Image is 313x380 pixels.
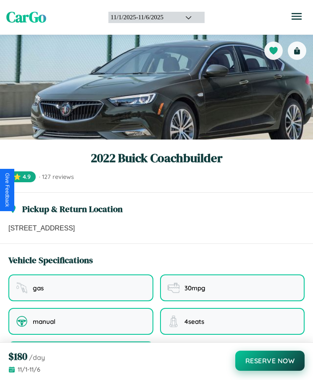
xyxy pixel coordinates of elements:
[39,173,74,181] span: · 127 reviews
[8,223,305,233] p: [STREET_ADDRESS]
[29,353,45,362] span: /day
[184,284,205,292] span: 30 mpg
[168,315,179,327] img: seating
[110,14,175,21] div: 11 / 1 / 2025 - 11 / 6 / 2025
[235,351,305,371] button: Reserve Now
[22,203,123,215] h3: Pickup & Return Location
[6,7,46,27] span: CarGo
[8,254,93,266] h3: Vehicle Specifications
[8,150,305,166] h1: 2022 Buick Coachbuilder
[8,349,27,363] span: $ 180
[18,366,40,373] span: 11 / 1 - 11 / 6
[184,318,204,326] span: 4 seats
[8,171,36,182] span: ⭐ 4.9
[168,282,179,294] img: fuel efficiency
[33,284,44,292] span: gas
[16,282,28,294] img: fuel type
[33,318,55,326] span: manual
[4,173,10,207] div: Give Feedback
